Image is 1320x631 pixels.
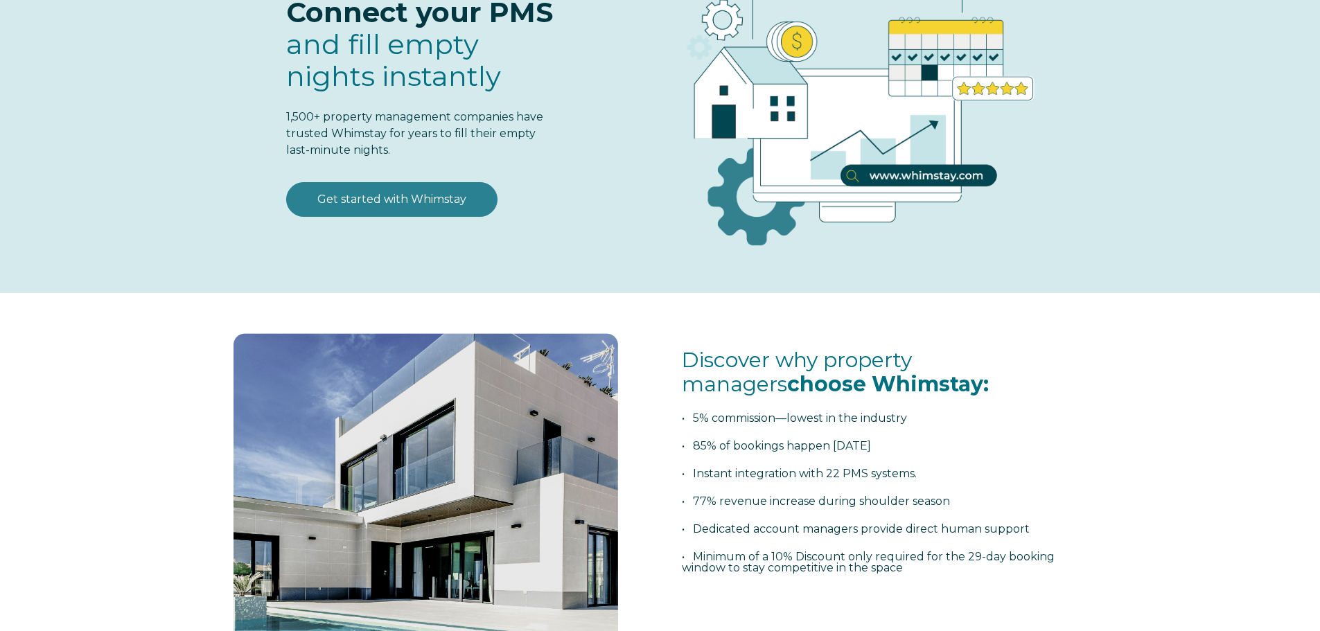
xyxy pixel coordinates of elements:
[682,467,917,480] span: • Instant integration with 22 PMS systems.
[682,411,907,425] span: • 5% commission—lowest in the industry
[286,110,543,157] span: 1,500+ property management companies have trusted Whimstay for years to fill their empty last-min...
[682,495,950,508] span: • 77% revenue increase during shoulder season
[682,439,871,452] span: • 85% of bookings happen [DATE]
[286,27,501,93] span: and
[286,182,498,217] a: Get started with Whimstay
[682,550,1055,574] span: • Minimum of a 10% Discount only required for the 29-day booking window to stay competitive in th...
[682,347,989,397] span: Discover why property managers
[286,27,501,93] span: fill empty nights instantly
[682,522,1030,535] span: • Dedicated account managers provide direct human support
[787,371,989,397] span: choose Whimstay:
